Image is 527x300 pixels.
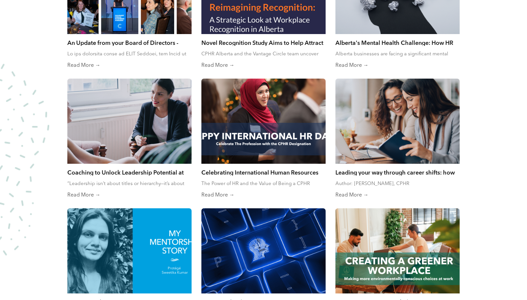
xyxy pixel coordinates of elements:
div: The Power of HR and the Value of Being a CPHR [201,180,326,187]
div: “Leadership isn’t about titles or hierarchy—it’s about influence, growth, and the ability to brin... [67,180,192,187]
div: Author: [PERSON_NAME], CPHR [335,180,460,187]
a: Read More → [201,192,326,198]
a: Celebrating International Human Resources Day [201,169,326,176]
a: Coaching to Unlock Leadership Potential at Every Level [67,169,192,176]
div: CPHR Alberta and the Vantage Circle team uncover impactful insights in a first-of-its-kind study ... [201,51,326,57]
a: Read More → [67,62,192,69]
div: Lo ips dolorsita conse ad ELIT Seddoei, tem Incid ut Laboreetd magn aliquaeni ad minimve quisnost... [67,51,192,57]
a: Alberta's Mental Health Challenge: How HR Professionals Can Drive Change [335,39,460,46]
a: Leading your way through career shifts: how to stay successful changing an industry or even a pro... [335,169,460,176]
a: Read More → [67,192,192,198]
a: Read More → [335,62,460,69]
a: Read More → [335,192,460,198]
div: Alberta businesses are facing a significant mental health challenge that requires immediate atten... [335,51,460,57]
a: An Update from your Board of Directors - [DATE] [67,39,192,46]
a: Novel Recognition Study Aims to Help Attract and Retain Global Talent in [GEOGRAPHIC_DATA] [201,39,326,46]
a: Read More → [201,62,326,69]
